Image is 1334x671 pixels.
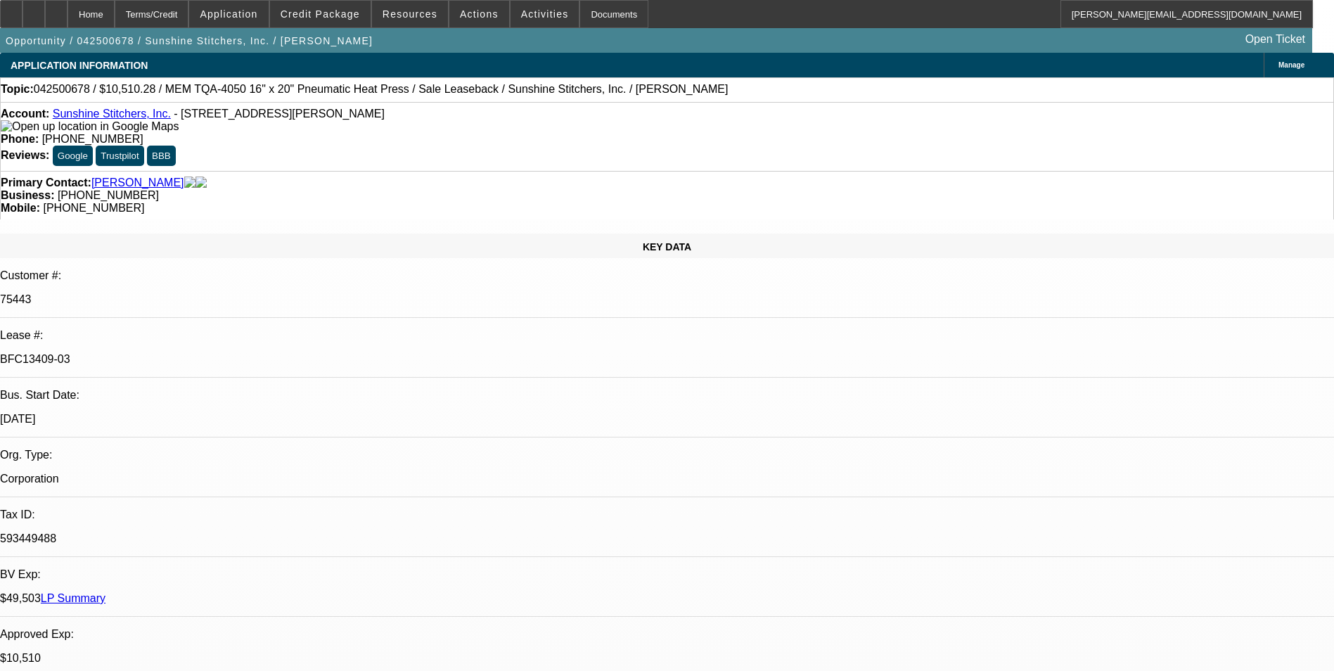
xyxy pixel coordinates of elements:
[270,1,371,27] button: Credit Package
[43,202,144,214] span: [PHONE_NUMBER]
[1,149,49,161] strong: Reviews:
[189,1,268,27] button: Application
[34,83,729,96] span: 042500678 / $10,510.28 / MEM TQA-4050 16" x 20" Pneumatic Heat Press / Sale Leaseback / Sunshine ...
[41,592,105,604] a: LP Summary
[174,108,385,120] span: - [STREET_ADDRESS][PERSON_NAME]
[1,108,49,120] strong: Account:
[200,8,257,20] span: Application
[383,8,437,20] span: Resources
[11,60,148,71] span: APPLICATION INFORMATION
[1,83,34,96] strong: Topic:
[1,120,179,132] a: View Google Maps
[1240,27,1311,51] a: Open Ticket
[1,177,91,189] strong: Primary Contact:
[1,202,40,214] strong: Mobile:
[53,146,93,166] button: Google
[281,8,360,20] span: Credit Package
[58,189,159,201] span: [PHONE_NUMBER]
[96,146,143,166] button: Trustpilot
[511,1,579,27] button: Activities
[53,108,171,120] a: Sunshine Stitchers, Inc.
[91,177,184,189] a: [PERSON_NAME]
[372,1,448,27] button: Resources
[1,133,39,145] strong: Phone:
[643,241,691,253] span: KEY DATA
[1,189,54,201] strong: Business:
[449,1,509,27] button: Actions
[147,146,176,166] button: BBB
[1278,61,1304,69] span: Manage
[460,8,499,20] span: Actions
[195,177,207,189] img: linkedin-icon.png
[6,35,373,46] span: Opportunity / 042500678 / Sunshine Stitchers, Inc. / [PERSON_NAME]
[1,120,179,133] img: Open up location in Google Maps
[42,133,143,145] span: [PHONE_NUMBER]
[521,8,569,20] span: Activities
[184,177,195,189] img: facebook-icon.png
